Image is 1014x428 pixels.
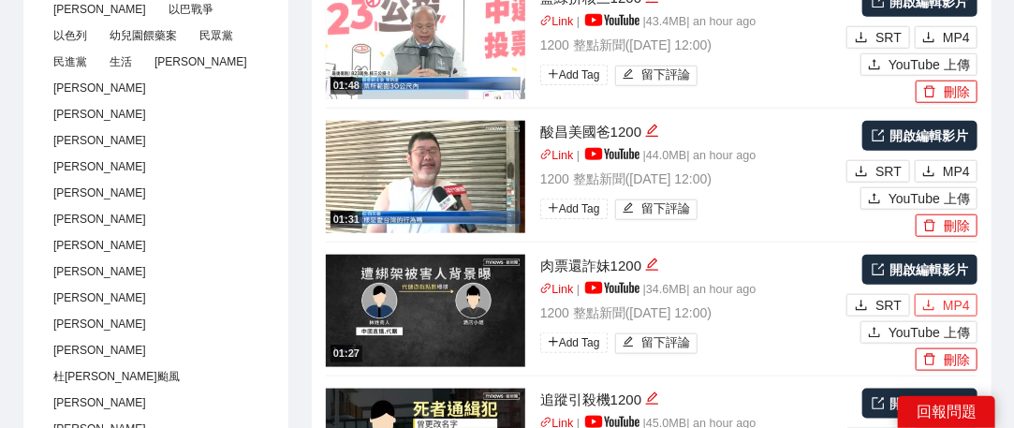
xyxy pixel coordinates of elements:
span: download [855,165,868,180]
span: download [855,31,868,46]
a: 開啟編輯影片 [862,121,977,151]
span: download [922,31,935,46]
span: Add Tag [540,332,608,353]
span: YouTube 上傳 [889,54,970,75]
span: delete [923,219,936,234]
div: 01:27 [331,346,362,362]
span: plus [548,68,559,80]
p: 1200 整點新聞 ( [DATE] 12:00 ) [540,169,842,189]
span: export [872,129,885,142]
div: 編輯 [645,389,659,411]
span: upload [868,326,881,341]
span: [PERSON_NAME] [46,130,154,151]
span: upload [868,58,881,73]
span: download [922,299,935,314]
span: upload [868,192,881,207]
button: edit留下評論 [615,66,698,86]
span: edit [623,68,635,82]
span: [PERSON_NAME] [46,183,154,203]
span: 幼兒園餵藥案 [102,25,184,46]
button: uploadYouTube 上傳 [860,321,977,344]
span: [PERSON_NAME] [46,340,154,361]
p: | | 34.6 MB | an hour ago [540,281,842,300]
span: SRT [875,295,902,316]
button: downloadSRT [846,26,910,49]
button: delete刪除 [916,81,977,103]
span: plus [548,336,559,347]
a: 開啟編輯影片 [862,255,977,285]
img: yt_logo_rgb_light.a676ea31.png [585,148,639,160]
span: edit [623,336,635,350]
span: [PERSON_NAME] [46,104,154,125]
span: 生活 [102,52,140,72]
span: MP4 [943,295,970,316]
span: link [540,283,552,295]
button: downloadSRT [846,294,910,317]
span: edit [645,391,659,406]
div: 肉票還詐妹1200 [540,255,842,277]
span: YouTube 上傳 [889,188,970,209]
a: linkLink [540,283,574,296]
span: [PERSON_NAME] [46,392,154,413]
a: 開啟編輯影片 [862,389,977,419]
button: downloadMP4 [915,160,977,183]
span: download [855,299,868,314]
img: 0ee63e9f-ab58-488f-98cb-788d4426c6ae.jpg [326,255,525,367]
img: 1973d551-2b79-4974-bb5f-4bfe7b598a22.jpg [326,121,525,233]
div: 酸昌美國爸1200 [540,121,842,143]
span: edit [645,258,659,272]
span: 以色列 [46,25,95,46]
span: export [872,397,885,410]
button: delete刪除 [916,214,977,237]
span: [PERSON_NAME] [46,156,154,177]
span: [PERSON_NAME] [147,52,255,72]
span: link [540,149,552,161]
img: yt_logo_rgb_light.a676ea31.png [585,14,639,26]
span: [PERSON_NAME] [46,288,154,308]
img: yt_logo_rgb_light.a676ea31.png [585,416,639,428]
span: 民進黨 [46,52,95,72]
div: 編輯 [645,255,659,277]
span: edit [623,202,635,216]
span: YouTube 上傳 [889,322,970,343]
span: SRT [875,161,902,182]
div: 追蹤引殺機1200 [540,389,842,411]
button: downloadMP4 [915,26,977,49]
div: 回報問題 [898,396,995,428]
span: 民眾黨 [192,25,241,46]
button: edit留下評論 [615,333,698,354]
span: [PERSON_NAME] [46,235,154,256]
span: plus [548,202,559,214]
button: downloadMP4 [915,294,977,317]
button: uploadYouTube 上傳 [860,187,977,210]
img: yt_logo_rgb_light.a676ea31.png [585,282,639,294]
span: [PERSON_NAME] [46,209,154,229]
p: 1200 整點新聞 ( [DATE] 12:00 ) [540,35,842,55]
a: linkLink [540,15,574,28]
span: [PERSON_NAME] [46,78,154,98]
span: SRT [875,27,902,48]
div: 編輯 [645,121,659,143]
span: download [922,165,935,180]
p: | | 43.4 MB | an hour ago [540,13,842,32]
span: link [540,15,552,27]
span: [PERSON_NAME] [46,261,154,282]
span: Add Tag [540,65,608,85]
span: export [872,263,885,276]
div: 01:48 [331,78,362,94]
a: linkLink [540,149,574,162]
span: 杜[PERSON_NAME]颱風 [46,366,187,387]
button: delete刪除 [916,348,977,371]
span: delete [923,353,936,368]
button: uploadYouTube 上傳 [860,53,977,76]
p: 1200 整點新聞 ( [DATE] 12:00 ) [540,303,842,323]
button: edit留下評論 [615,199,698,220]
span: edit [645,124,659,138]
span: MP4 [943,161,970,182]
span: Add Tag [540,199,608,219]
button: downloadSRT [846,160,910,183]
span: delete [923,85,936,100]
span: MP4 [943,27,970,48]
p: | | 44.0 MB | an hour ago [540,147,842,166]
span: [PERSON_NAME] [46,314,154,334]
